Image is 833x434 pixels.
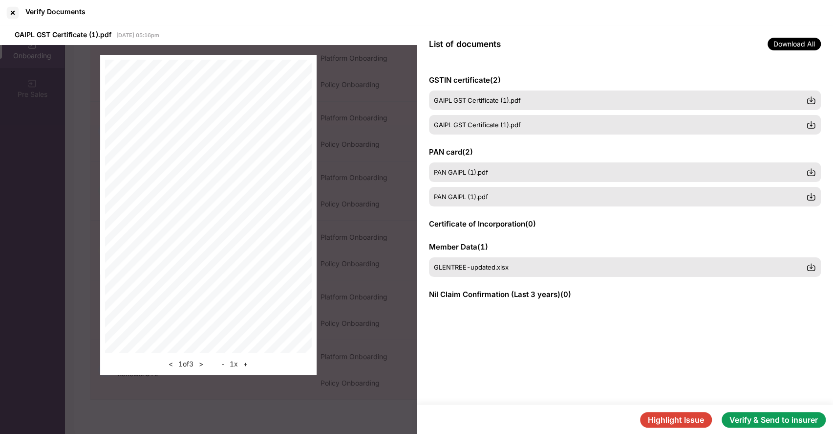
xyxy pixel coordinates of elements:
div: 1 x [218,358,251,370]
img: svg+xml;base64,PHN2ZyBpZD0iRG93bmxvYWQtMzJ4MzIiIHhtbG5zPSJodHRwOi8vd3d3LnczLm9yZy8yMDAwL3N2ZyIgd2... [806,120,816,130]
img: svg+xml;base64,PHN2ZyBpZD0iRG93bmxvYWQtMzJ4MzIiIHhtbG5zPSJodHRwOi8vd3d3LnczLm9yZy8yMDAwL3N2ZyIgd2... [806,262,816,272]
button: - [218,358,227,370]
span: Member Data ( 1 ) [429,242,488,251]
button: + [240,358,251,370]
span: GAIPL GST Certificate (1).pdf [434,121,521,129]
div: Verify Documents [25,7,85,16]
div: 1 of 3 [166,358,206,370]
span: GSTIN certificate ( 2 ) [429,75,501,85]
span: [DATE] 05:16pm [116,32,159,39]
img: svg+xml;base64,PHN2ZyBpZD0iRG93bmxvYWQtMzJ4MzIiIHhtbG5zPSJodHRwOi8vd3d3LnczLm9yZy8yMDAwL3N2ZyIgd2... [806,167,816,177]
span: Download All [768,38,821,50]
span: PAN card ( 2 ) [429,147,473,157]
img: svg+xml;base64,PHN2ZyBpZD0iRG93bmxvYWQtMzJ4MzIiIHhtbG5zPSJodHRwOi8vd3d3LnczLm9yZy8yMDAwL3N2ZyIgd2... [806,192,816,202]
button: Highlight Issue [640,412,712,428]
button: > [196,358,206,370]
img: svg+xml;base64,PHN2ZyBpZD0iRG93bmxvYWQtMzJ4MzIiIHhtbG5zPSJodHRwOi8vd3d3LnczLm9yZy8yMDAwL3N2ZyIgd2... [806,95,816,105]
span: GAIPL GST Certificate (1).pdf [434,96,521,104]
span: List of documents [429,39,501,49]
span: Certificate of Incorporation ( 0 ) [429,219,536,228]
button: Verify & Send to insurer [722,412,826,428]
button: < [166,358,176,370]
span: GAIPL GST Certificate (1).pdf [15,30,111,39]
span: Nil Claim Confirmation (Last 3 years) ( 0 ) [429,290,571,299]
span: PAN GAIPL (1).pdf [434,193,488,201]
span: GLENTREE-updated.xlsx [434,263,509,271]
span: PAN GAIPL (1).pdf [434,168,488,176]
